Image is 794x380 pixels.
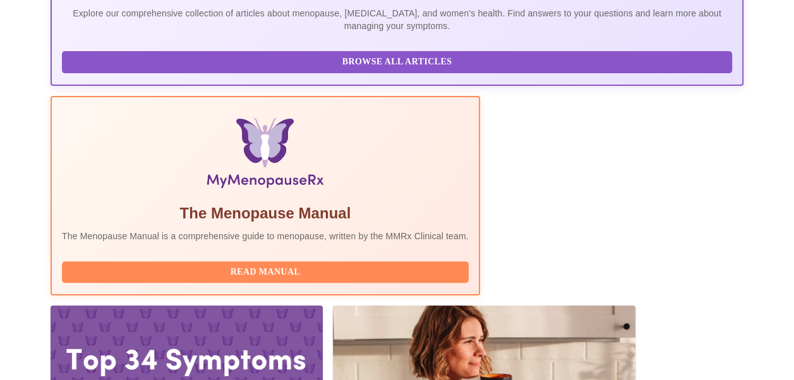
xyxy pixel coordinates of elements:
img: Menopause Manual [126,117,404,193]
p: The Menopause Manual is a comprehensive guide to menopause, written by the MMRx Clinical team. [62,230,469,242]
a: Browse All Articles [62,56,735,66]
span: Read Manual [75,264,456,280]
a: Read Manual [62,266,472,276]
p: Explore our comprehensive collection of articles about menopause, [MEDICAL_DATA], and women's hea... [62,7,732,32]
button: Read Manual [62,261,469,283]
span: Browse All Articles [75,54,719,70]
h5: The Menopause Manual [62,203,469,223]
button: Browse All Articles [62,51,732,73]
